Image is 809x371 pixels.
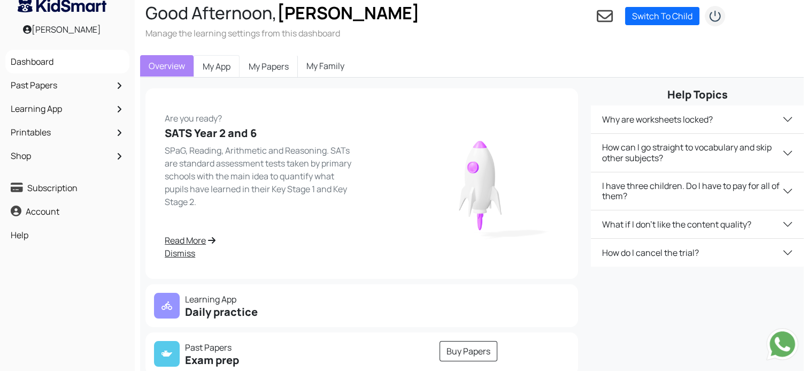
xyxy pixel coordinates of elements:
[298,55,353,77] a: My Family
[591,172,804,210] button: I have three children. Do I have to pay for all of them?
[625,7,699,25] a: Switch To Child
[8,226,127,244] a: Help
[154,354,356,367] h5: Exam prep
[140,55,194,77] a: Overview
[766,328,798,360] img: Send whatsapp message to +442080035976
[277,1,420,25] span: [PERSON_NAME]
[165,234,356,247] a: Read More
[154,341,356,354] p: Past Papers
[402,126,559,242] img: rocket
[440,341,497,361] a: Buy Papers
[154,306,356,319] h5: Daily practice
[8,52,127,71] a: Dashboard
[145,3,420,23] h2: Good Afternoon,
[194,55,240,78] a: My App
[145,27,420,39] h3: Manage the learning settings from this dashboard
[165,247,356,260] a: Dismiss
[154,293,356,306] p: Learning App
[8,123,127,141] a: Printables
[591,88,804,101] h5: Help Topics
[8,76,127,94] a: Past Papers
[8,147,127,165] a: Shop
[165,144,356,208] p: SPaG, Reading, Arithmetic and Reasoning. SATs are standard assessment tests taken by primary scho...
[591,210,804,238] button: What if I don't like the content quality?
[8,179,127,197] a: Subscription
[704,5,726,27] img: logout2.png
[8,100,127,118] a: Learning App
[8,202,127,221] a: Account
[591,239,804,267] button: How do I cancel the trial?
[591,105,804,133] button: Why are worksheets locked?
[591,134,804,171] button: How can I go straight to vocabulary and skip other subjects?
[165,108,356,125] p: Are you ready?
[165,127,356,140] h5: SATS Year 2 and 6
[240,55,298,78] a: My Papers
